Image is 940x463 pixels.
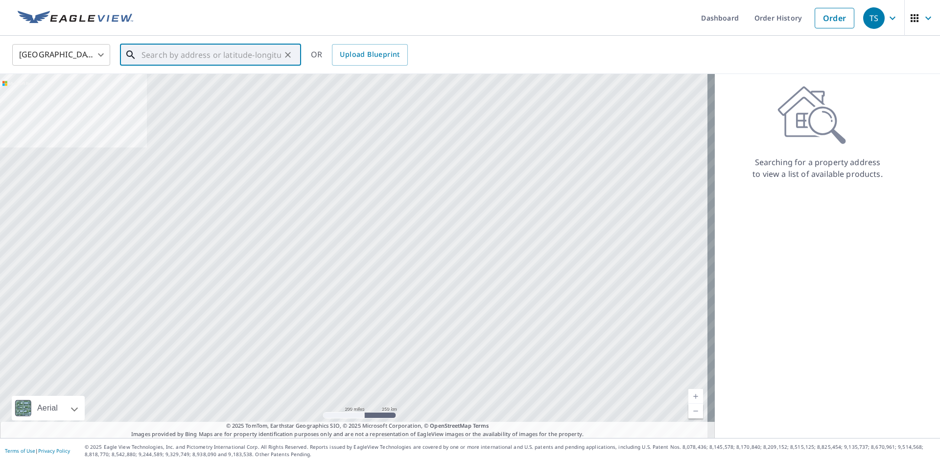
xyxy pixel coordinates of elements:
a: OpenStreetMap [430,422,471,429]
a: Current Level 5, Zoom In [688,389,703,404]
div: OR [311,44,408,66]
div: Aerial [12,396,85,420]
p: | [5,448,70,454]
span: Upload Blueprint [340,49,399,61]
a: Privacy Policy [38,447,70,454]
a: Terms [473,422,489,429]
a: Order [815,8,854,28]
a: Upload Blueprint [332,44,407,66]
div: Aerial [34,396,61,420]
div: TS [863,7,885,29]
input: Search by address or latitude-longitude [141,41,281,69]
span: © 2025 TomTom, Earthstar Geographics SIO, © 2025 Microsoft Corporation, © [226,422,489,430]
div: [GEOGRAPHIC_DATA] [12,41,110,69]
img: EV Logo [18,11,133,25]
p: © 2025 Eagle View Technologies, Inc. and Pictometry International Corp. All Rights Reserved. Repo... [85,443,935,458]
p: Searching for a property address to view a list of available products. [752,156,883,180]
a: Current Level 5, Zoom Out [688,404,703,418]
button: Clear [281,48,295,62]
a: Terms of Use [5,447,35,454]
